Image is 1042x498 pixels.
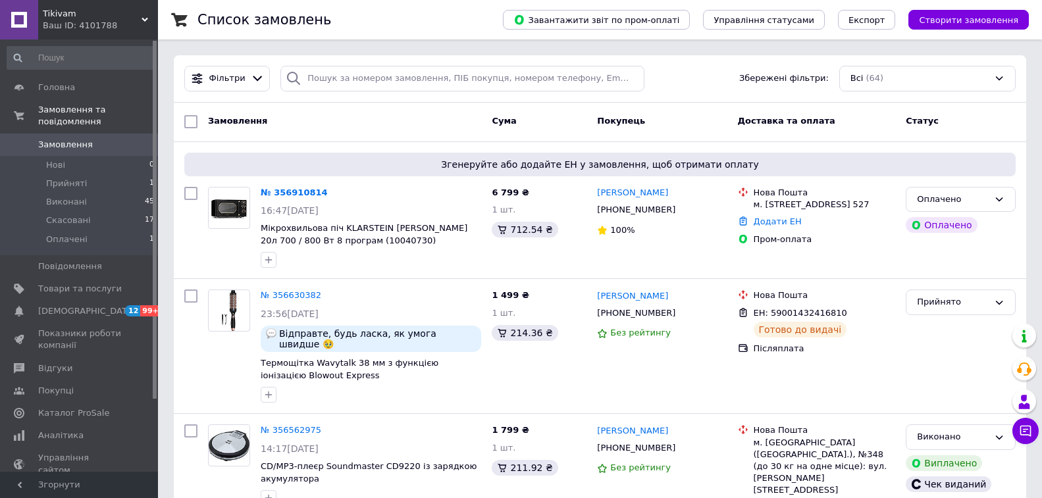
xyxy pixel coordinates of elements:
a: № 356910814 [261,187,328,197]
span: Статус [906,116,939,126]
a: Фото товару [208,289,250,332]
div: Пром-оплата [754,234,896,245]
img: Фото товару [209,194,249,222]
span: 1 шт. [492,443,515,453]
div: м. [STREET_ADDRESS] 527 [754,199,896,211]
span: Управління сайтом [38,452,122,476]
div: Нова Пошта [754,289,896,301]
div: Нова Пошта [754,187,896,199]
div: [PHONE_NUMBER] [594,305,678,322]
span: Аналітика [38,430,84,441]
span: Замовлення [38,139,93,151]
span: Tikivam [43,8,142,20]
a: № 356562975 [261,425,321,435]
span: Прийняті [46,178,87,189]
span: Каталог ProSale [38,407,109,419]
div: [PHONE_NUMBER] [594,439,678,457]
div: Оплачено [917,193,989,207]
a: [PERSON_NAME] [597,425,668,437]
span: 1 [149,178,154,189]
img: Фото товару [222,290,237,331]
a: [PERSON_NAME] [597,187,668,199]
div: м. [GEOGRAPHIC_DATA] ([GEOGRAPHIC_DATA].), №348 (до 30 кг на одне місце): вул. [PERSON_NAME][STRE... [754,437,896,497]
div: [PHONE_NUMBER] [594,201,678,218]
div: Виплачено [906,455,982,471]
img: Фото товару [209,430,249,461]
span: Cума [492,116,516,126]
span: Замовлення та повідомлення [38,104,158,128]
h1: Список замовлень [197,12,331,28]
img: :speech_balloon: [266,328,276,339]
a: [PERSON_NAME] [597,290,668,303]
div: Оплачено [906,217,977,233]
span: Покупці [38,385,74,397]
button: Експорт [838,10,896,30]
span: Скасовані [46,214,91,226]
input: Пошук за номером замовлення, ПІБ покупця, номером телефону, Email, номером накладної [280,66,644,91]
span: 1 [149,234,154,245]
span: Відправте, будь ласка, як умога швидше 🥹 [279,328,476,349]
span: Фільтри [209,72,246,85]
span: 1 шт. [492,308,515,318]
button: Чат з покупцем [1012,418,1039,444]
span: (64) [866,73,883,83]
span: [DEMOGRAPHIC_DATA] [38,305,136,317]
span: ЕН: 59001432416810 [754,308,847,318]
span: Головна [38,82,75,93]
span: Повідомлення [38,261,102,272]
span: 14:17[DATE] [261,443,319,454]
span: 1 499 ₴ [492,290,529,300]
a: Фото товару [208,187,250,229]
span: Нові [46,159,65,171]
div: 211.92 ₴ [492,460,558,476]
button: Управління статусами [703,10,825,30]
span: Показники роботи компанії [38,328,122,351]
div: Готово до видачі [754,322,847,337]
span: Завантажити звіт по пром-оплаті [513,14,679,26]
button: Завантажити звіт по пром-оплаті [503,10,690,30]
a: CD/MP3-плеєр Soundmaster CD9220 із зарядкою акумулятора [261,461,477,484]
span: Покупець [597,116,645,126]
input: Пошук [7,46,155,70]
span: Згенеруйте або додайте ЕН у замовлення, щоб отримати оплату [190,158,1010,171]
span: 17 [145,214,154,226]
span: 100% [610,225,635,235]
div: 712.54 ₴ [492,222,558,237]
span: Всі [850,72,864,85]
a: Створити замовлення [895,14,1029,24]
span: 16:47[DATE] [261,205,319,216]
div: 214.36 ₴ [492,325,558,341]
span: Управління статусами [714,15,814,25]
a: Мікрохвильова піч KLARSTEIN [PERSON_NAME] 20л 700 / 800 Вт 8 програм (10040730) [261,223,467,245]
a: Термощітка Wavytalk 38 мм з функцією іонізацією Blowout Express [261,358,438,380]
span: 99+ [140,305,162,316]
div: Ваш ID: 4101788 [43,20,158,32]
div: Чек виданий [906,476,991,492]
span: Товари та послуги [38,283,122,295]
span: Без рейтингу [610,328,671,337]
a: № 356630382 [261,290,321,300]
a: Фото товару [208,424,250,466]
span: 0 [149,159,154,171]
button: Створити замовлення [908,10,1029,30]
span: Експорт [848,15,885,25]
a: Додати ЕН [754,216,802,226]
span: Замовлення [208,116,267,126]
span: Оплачені [46,234,88,245]
span: 1 шт. [492,205,515,214]
div: Прийнято [917,295,989,309]
span: Відгуки [38,362,72,374]
span: 23:56[DATE] [261,309,319,319]
span: 1 799 ₴ [492,425,529,435]
div: Виконано [917,430,989,444]
span: Виконані [46,196,87,208]
div: Післяплата [754,343,896,355]
span: Без рейтингу [610,462,671,472]
span: 12 [125,305,140,316]
span: Доставка та оплата [738,116,835,126]
span: Збережені фільтри: [739,72,829,85]
span: 45 [145,196,154,208]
